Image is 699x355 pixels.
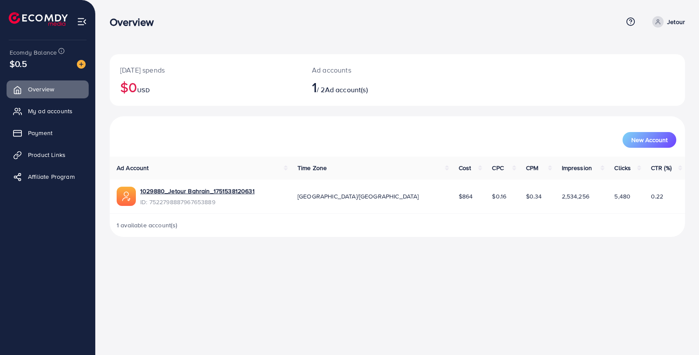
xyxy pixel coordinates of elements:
[110,16,161,28] h3: Overview
[298,192,419,201] span: [GEOGRAPHIC_DATA]/[GEOGRAPHIC_DATA]
[492,192,506,201] span: $0.16
[562,164,592,172] span: Impression
[312,77,317,97] span: 1
[140,198,255,206] span: ID: 7522798887967653889
[312,65,435,75] p: Ad accounts
[10,48,57,57] span: Ecomdy Balance
[651,192,664,201] span: 0.22
[623,132,676,148] button: New Account
[526,164,538,172] span: CPM
[312,79,435,95] h2: / 2
[614,192,630,201] span: 5,480
[298,164,327,172] span: Time Zone
[631,137,668,143] span: New Account
[7,168,89,185] a: Affiliate Program
[459,164,471,172] span: Cost
[28,129,52,137] span: Payment
[9,12,68,26] img: logo
[117,164,149,172] span: Ad Account
[662,316,692,348] iframe: Chat
[459,192,473,201] span: $864
[7,124,89,142] a: Payment
[562,192,589,201] span: 2,534,256
[77,17,87,27] img: menu
[10,57,28,70] span: $0.5
[28,85,54,94] span: Overview
[137,86,149,94] span: USD
[526,192,542,201] span: $0.34
[120,79,291,95] h2: $0
[649,16,685,28] a: Jetour
[117,187,136,206] img: ic-ads-acc.e4c84228.svg
[7,80,89,98] a: Overview
[325,85,368,94] span: Ad account(s)
[120,65,291,75] p: [DATE] spends
[492,164,503,172] span: CPC
[7,102,89,120] a: My ad accounts
[7,146,89,164] a: Product Links
[28,150,66,159] span: Product Links
[651,164,671,172] span: CTR (%)
[667,17,685,27] p: Jetour
[28,107,73,115] span: My ad accounts
[614,164,631,172] span: Clicks
[117,221,178,230] span: 1 available account(s)
[28,172,75,181] span: Affiliate Program
[77,60,86,69] img: image
[140,187,255,195] a: 1029880_Jetour Bahrain_1751538120631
